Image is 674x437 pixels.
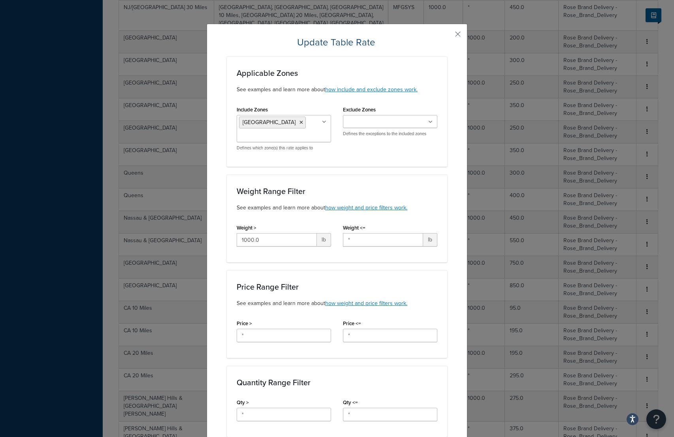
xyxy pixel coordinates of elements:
[237,399,249,405] label: Qty >
[237,187,437,196] h3: Weight Range Filter
[343,107,376,113] label: Exclude Zones
[325,85,418,94] a: how include and exclude zones work.
[423,233,437,247] span: lb
[237,203,437,212] p: See examples and learn more about
[237,283,437,291] h3: Price Range Filter
[325,203,407,212] a: how weight and price filters work.
[237,225,256,231] label: Weight >
[227,36,447,49] h2: Update Table Rate
[243,118,296,126] span: [GEOGRAPHIC_DATA]
[237,145,331,151] p: Defines which zone(s) this rate applies to
[343,399,358,405] label: Qty <=
[343,225,365,231] label: Weight <=
[237,69,437,77] h3: Applicable Zones
[325,299,407,307] a: how weight and price filters work.
[237,320,252,326] label: Price >
[237,85,437,94] p: See examples and learn more about
[237,378,437,387] h3: Quantity Range Filter
[237,107,268,113] label: Include Zones
[343,131,437,137] p: Defines the exceptions to the included zones
[317,233,331,247] span: lb
[237,299,437,308] p: See examples and learn more about
[343,320,361,326] label: Price <=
